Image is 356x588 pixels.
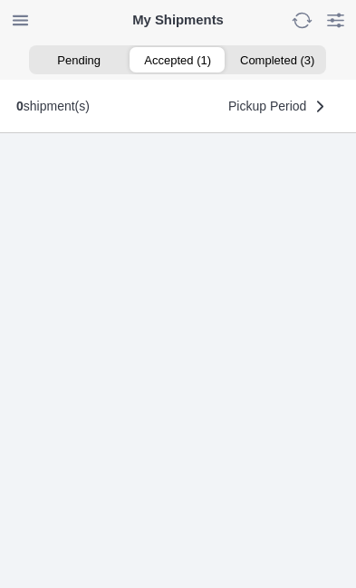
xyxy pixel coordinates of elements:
[129,47,227,72] ion-segment-button: Accepted (1)
[16,99,24,113] b: 0
[228,100,306,112] span: Pickup Period
[29,47,128,72] ion-segment-button: Pending
[16,99,90,113] div: shipment(s)
[227,47,326,72] ion-segment-button: Completed (3)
